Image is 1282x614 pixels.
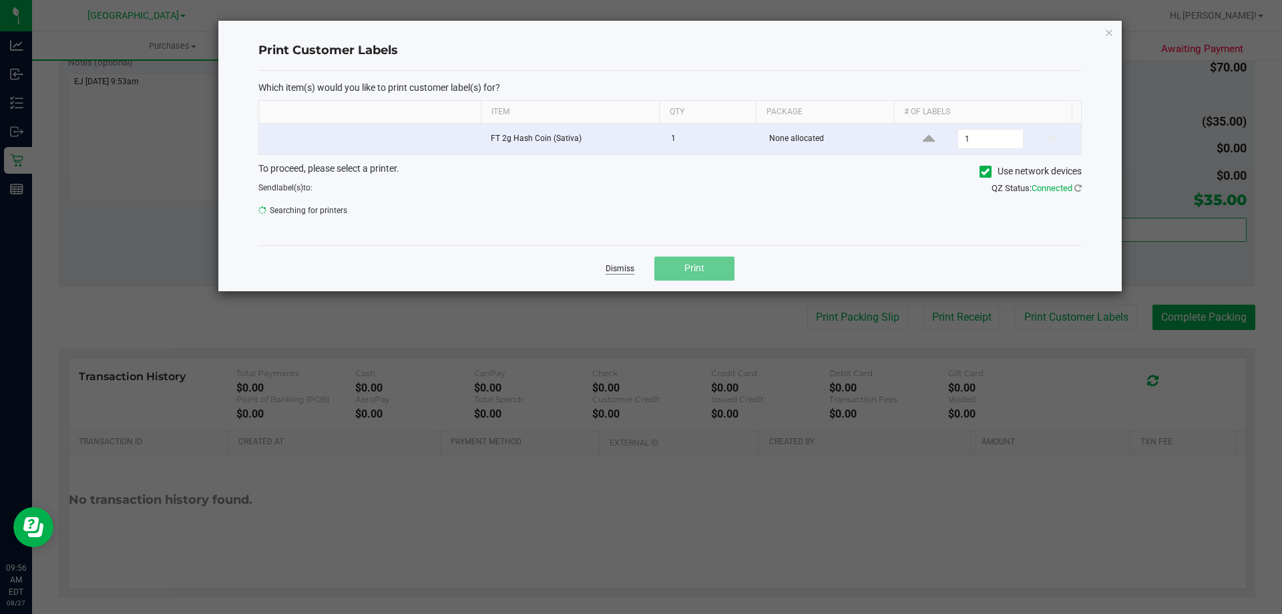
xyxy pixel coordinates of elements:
a: Dismiss [606,263,634,275]
span: label(s) [276,183,303,192]
span: Print [684,263,704,273]
span: QZ Status: [992,183,1082,193]
td: 1 [663,124,761,154]
th: # of labels [893,101,1072,124]
th: Package [756,101,893,124]
iframe: Resource center [13,507,53,547]
span: Searching for printers [258,200,660,220]
div: To proceed, please select a printer. [248,162,1092,182]
td: None allocated [761,124,901,154]
span: Send to: [258,183,312,192]
label: Use network devices [980,164,1082,178]
p: Which item(s) would you like to print customer label(s) for? [258,82,1082,94]
th: Qty [659,101,756,124]
span: Connected [1032,183,1072,193]
h4: Print Customer Labels [258,42,1082,59]
td: FT 2g Hash Coin (Sativa) [483,124,663,154]
th: Item [481,101,659,124]
button: Print [654,257,734,281]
